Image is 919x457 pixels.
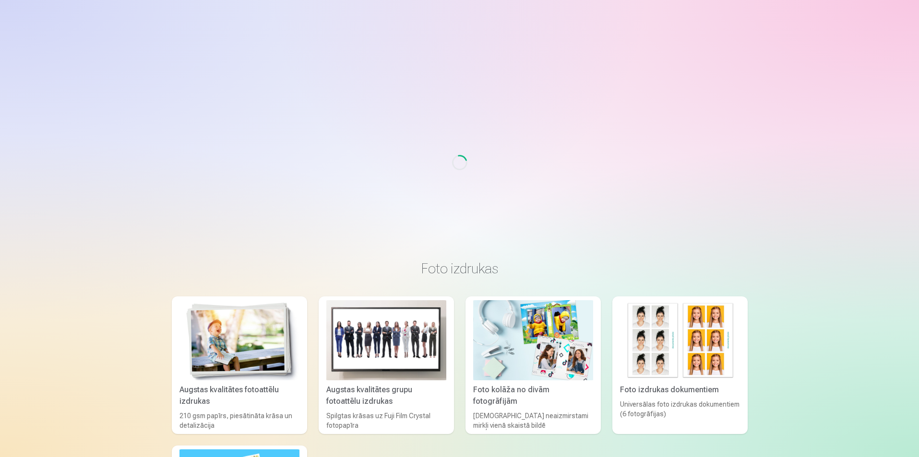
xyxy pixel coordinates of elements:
a: Foto izdrukas dokumentiemFoto izdrukas dokumentiemUniversālas foto izdrukas dokumentiem (6 fotogr... [612,296,748,434]
div: [DEMOGRAPHIC_DATA] neaizmirstami mirkļi vienā skaistā bildē [469,411,597,430]
div: Spilgtas krāsas uz Fuji Film Crystal fotopapīra [322,411,450,430]
div: Augstas kvalitātes fotoattēlu izdrukas [176,384,303,407]
div: Foto izdrukas dokumentiem [616,384,744,396]
img: Foto izdrukas dokumentiem [620,300,740,380]
div: Universālas foto izdrukas dokumentiem (6 fotogrāfijas) [616,399,744,430]
h3: Foto izdrukas [179,260,740,277]
img: Augstas kvalitātes fotoattēlu izdrukas [179,300,299,380]
div: Augstas kvalitātes grupu fotoattēlu izdrukas [322,384,450,407]
a: Augstas kvalitātes grupu fotoattēlu izdrukasAugstas kvalitātes grupu fotoattēlu izdrukasSpilgtas ... [319,296,454,434]
div: Foto kolāža no divām fotogrāfijām [469,384,597,407]
a: Foto kolāža no divām fotogrāfijāmFoto kolāža no divām fotogrāfijām[DEMOGRAPHIC_DATA] neaizmirstam... [465,296,601,434]
img: Augstas kvalitātes grupu fotoattēlu izdrukas [326,300,446,380]
div: 210 gsm papīrs, piesātināta krāsa un detalizācija [176,411,303,430]
a: Augstas kvalitātes fotoattēlu izdrukasAugstas kvalitātes fotoattēlu izdrukas210 gsm papīrs, piesā... [172,296,307,434]
img: Foto kolāža no divām fotogrāfijām [473,300,593,380]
